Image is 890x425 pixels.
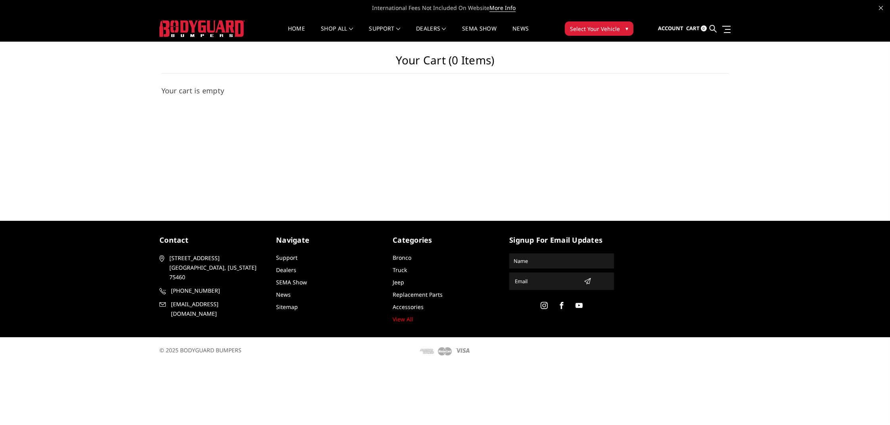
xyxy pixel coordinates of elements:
[276,235,381,245] h5: Navigate
[161,85,729,96] h3: Your cart is empty
[570,25,620,33] span: Select Your Vehicle
[686,18,707,39] a: Cart 0
[625,24,628,33] span: ▾
[462,26,497,41] a: SEMA Show
[159,346,242,354] span: © 2025 BODYGUARD BUMPERS
[321,26,353,41] a: shop all
[393,303,424,311] a: Accessories
[489,4,516,12] a: More Info
[171,299,263,319] span: [EMAIL_ADDRESS][DOMAIN_NAME]
[393,254,411,261] a: Bronco
[276,303,298,311] a: Sitemap
[171,286,263,296] span: [PHONE_NUMBER]
[686,25,700,32] span: Cart
[159,299,264,319] a: [EMAIL_ADDRESS][DOMAIN_NAME]
[159,20,245,37] img: BODYGUARD BUMPERS
[416,26,446,41] a: Dealers
[288,26,305,41] a: Home
[393,266,407,274] a: Truck
[393,278,404,286] a: Jeep
[276,254,297,261] a: Support
[658,25,683,32] span: Account
[512,275,581,288] input: Email
[159,235,264,245] h5: contact
[509,235,614,245] h5: signup for email updates
[393,315,413,323] a: View All
[276,291,291,298] a: News
[393,235,497,245] h5: Categories
[161,54,729,73] h1: Your Cart (0 items)
[169,253,261,282] span: [STREET_ADDRESS] [GEOGRAPHIC_DATA], [US_STATE] 75460
[393,291,443,298] a: Replacement Parts
[369,26,400,41] a: Support
[512,26,529,41] a: News
[276,278,307,286] a: SEMA Show
[658,18,683,39] a: Account
[276,266,296,274] a: Dealers
[565,21,633,36] button: Select Your Vehicle
[159,286,264,296] a: [PHONE_NUMBER]
[701,25,707,31] span: 0
[510,255,613,267] input: Name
